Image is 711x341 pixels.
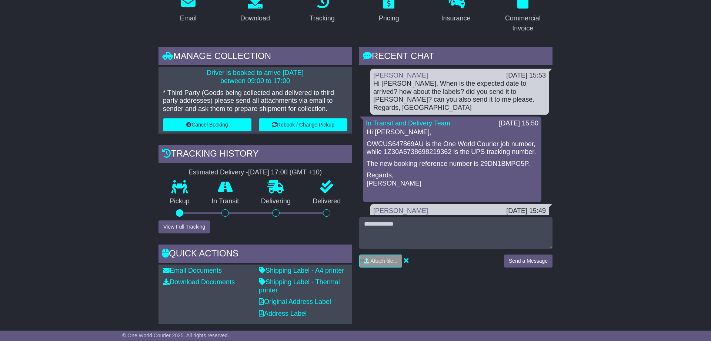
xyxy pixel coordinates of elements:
a: Download Documents [163,278,235,286]
a: [PERSON_NAME] [373,207,428,214]
div: Manage collection [158,47,352,67]
p: Regards, [PERSON_NAME] [367,171,538,187]
button: Rebook / Change Pickup [259,118,347,131]
p: The new booking reference number is 29DN1BMPG5P. [367,160,538,168]
div: Insurance [441,13,470,23]
div: Commercial Invoice [498,13,548,33]
div: Tracking [310,13,335,23]
p: Driver is booked to arrive [DATE] between 09:00 to 17:00 [163,69,347,85]
p: In Transit [201,197,250,206]
a: Email Documents [163,267,222,274]
div: Estimated Delivery - [158,168,352,177]
div: Pricing [379,13,399,23]
p: * Third Party (Goods being collected and delivered to third party addresses) please send all atta... [163,89,347,113]
div: [DATE] 17:00 (GMT +10) [248,168,322,177]
a: Shipping Label - Thermal printer [259,278,340,294]
div: [DATE] 15:49 [506,207,546,215]
div: [DATE] 15:50 [499,119,538,128]
div: RECENT CHAT [359,47,553,67]
div: Quick Actions [158,245,352,265]
div: Tracking history [158,145,352,165]
p: Delivered [302,197,352,206]
a: [PERSON_NAME] [373,72,428,79]
div: Email [180,13,197,23]
button: Cancel Booking [163,118,251,131]
button: Send a Message [504,255,553,268]
p: Hi [PERSON_NAME], [367,128,538,137]
a: Address Label [259,310,307,317]
div: Hi [PERSON_NAME], When is the expected date to arrived? how about the labels? did you send it to ... [373,80,546,112]
div: Download [240,13,270,23]
span: © One World Courier 2025. All rights reserved. [122,332,229,338]
p: Delivering [250,197,302,206]
p: OWCUS647869AU is the One World Courier job number, while 1Z30A5738698219362 is the UPS tracking n... [367,140,538,156]
div: [DATE] 15:53 [506,72,546,80]
a: Original Address Label [259,298,331,305]
div: Hi [PERSON_NAME], Pls update me I really need to know. If cancelled. Can you please booked for me... [373,215,546,239]
a: Shipping Label - A4 printer [259,267,344,274]
p: Pickup [158,197,201,206]
a: In Transit and Delivery Team [366,119,450,127]
button: View Full Tracking [158,220,210,233]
